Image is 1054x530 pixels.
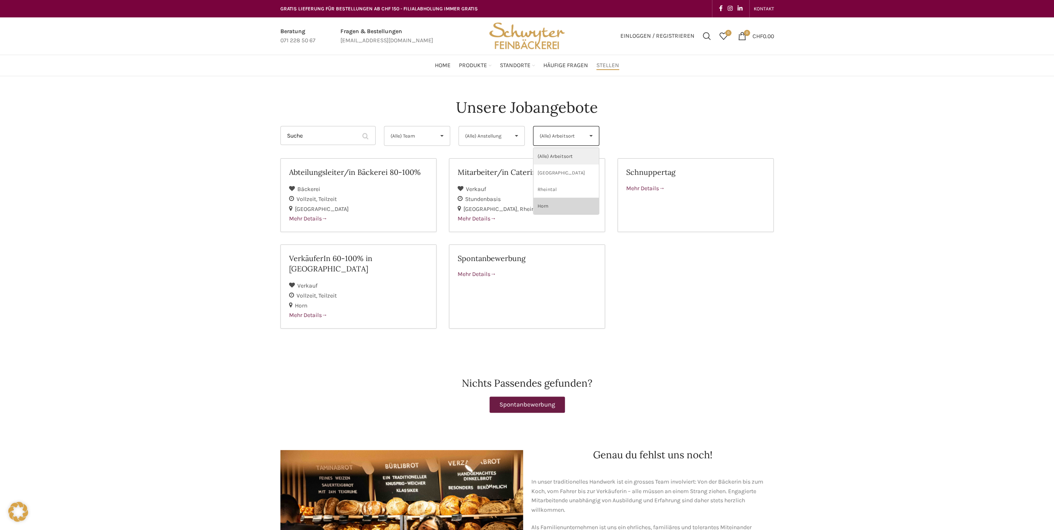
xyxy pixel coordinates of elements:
[509,126,524,145] span: ▾
[626,185,665,192] span: Mehr Details
[318,196,337,203] span: Teilzeit
[533,165,599,181] li: [GEOGRAPHIC_DATA]
[318,292,337,299] span: Teilzeit
[280,27,316,46] a: Infobox link
[744,30,750,36] span: 0
[280,6,478,12] span: GRATIS LIEFERUNG FÜR BESTELLUNGEN AB CHF 150 - FILIALABHOLUNG IMMER GRATIS
[463,206,520,213] span: [GEOGRAPHIC_DATA]
[486,17,567,55] img: Bäckerei Schwyter
[499,402,555,408] span: Spontanbewerbung
[449,158,605,232] a: Mitarbeiter/in Catering Verkauf Stundenbasis [GEOGRAPHIC_DATA] Rheintal Mehr Details
[533,148,599,165] li: (Alle) Arbeitsort
[458,167,596,177] h2: Mitarbeiter/in Catering
[456,97,598,118] h4: Unsere Jobangebote
[276,57,778,74] div: Main navigation
[531,450,774,460] h2: Genau du fehlst uns noch!
[434,126,450,145] span: ▾
[289,215,328,222] span: Mehr Details
[500,62,531,70] span: Standorte
[715,28,732,44] div: Meine Wunschliste
[734,28,778,44] a: 0 CHF0.00
[466,186,486,193] span: Verkauf
[725,3,735,15] a: Instagram social link
[458,271,496,278] span: Mehr Details
[616,28,699,44] a: Einloggen / Registrieren
[459,62,487,70] span: Produkte
[543,62,588,70] span: Häufige Fragen
[280,378,774,388] h2: Nichts Passendes gefunden?
[754,0,774,17] a: KONTAKT
[596,62,619,70] span: Stellen
[490,397,565,413] a: Spontanbewerbung
[295,302,307,309] span: Horn
[596,57,619,74] a: Stellen
[699,28,715,44] a: Suchen
[297,292,318,299] span: Vollzeit
[725,30,731,36] span: 0
[533,198,599,214] li: Horn
[458,253,596,264] h2: Spontanbewerbung
[435,62,451,70] span: Home
[280,126,376,145] input: Suche
[583,126,599,145] span: ▾
[617,158,774,232] a: Schnuppertag Mehr Details
[520,206,542,213] span: Rheintal
[750,0,778,17] div: Secondary navigation
[753,32,763,39] span: CHF
[465,126,504,145] span: (Alle) Anstellung
[435,57,451,74] a: Home
[391,126,430,145] span: (Alle) Team
[340,27,433,46] a: Infobox link
[540,126,579,145] span: (Alle) Arbeitsort
[449,244,605,329] a: Spontanbewerbung Mehr Details
[297,186,320,193] span: Bäckerei
[531,477,774,515] p: In unser traditionelles Handwerk ist ein grosses Team involviert: Von der Bäckerin bis zum Koch, ...
[500,57,535,74] a: Standorte
[295,206,349,213] span: [GEOGRAPHIC_DATA]
[280,244,437,329] a: VerkäuferIn 60-100% in [GEOGRAPHIC_DATA] Verkauf Vollzeit Teilzeit Horn Mehr Details
[465,196,501,203] span: Stundenbasis
[289,167,428,177] h2: Abteilungsleiter/in Bäckerei 80-100%
[280,158,437,232] a: Abteilungsleiter/in Bäckerei 80-100% Bäckerei Vollzeit Teilzeit [GEOGRAPHIC_DATA] Mehr Details
[626,167,765,177] h2: Schnuppertag
[297,282,318,289] span: Verkauf
[297,196,318,203] span: Vollzeit
[459,57,492,74] a: Produkte
[735,3,745,15] a: Linkedin social link
[486,32,567,39] a: Site logo
[754,6,774,12] span: KONTAKT
[289,253,428,274] h2: VerkäuferIn 60-100% in [GEOGRAPHIC_DATA]
[753,32,774,39] bdi: 0.00
[715,28,732,44] a: 0
[716,3,725,15] a: Facebook social link
[458,215,496,222] span: Mehr Details
[543,57,588,74] a: Häufige Fragen
[533,181,599,198] li: Rheintal
[620,33,695,39] span: Einloggen / Registrieren
[289,312,328,319] span: Mehr Details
